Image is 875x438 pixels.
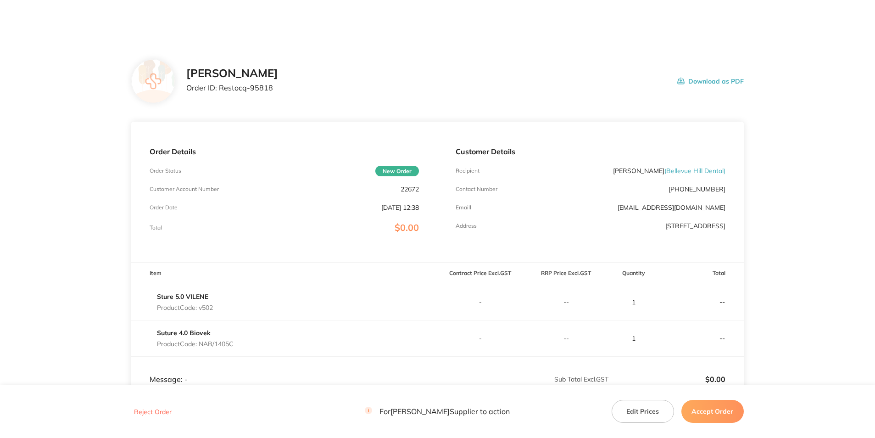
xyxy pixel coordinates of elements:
[609,335,658,342] p: 1
[375,166,419,176] span: New Order
[401,185,419,193] p: 22672
[456,186,497,192] p: Contact Number
[609,263,658,284] th: Quantity
[150,204,178,211] p: Order Date
[131,357,437,384] td: Message: -
[438,298,523,306] p: -
[618,203,725,212] a: [EMAIL_ADDRESS][DOMAIN_NAME]
[669,185,725,193] p: [PHONE_NUMBER]
[131,408,174,416] button: Reject Order
[150,168,181,174] p: Order Status
[456,168,479,174] p: Recipient
[157,329,211,337] a: Suture 4.0 Biovek
[48,13,139,28] a: Restocq logo
[456,204,471,211] p: Emaill
[437,263,523,284] th: Contract Price Excl. GST
[186,67,278,80] h2: [PERSON_NAME]
[150,147,419,156] p: Order Details
[186,84,278,92] p: Order ID: Restocq- 95818
[150,186,219,192] p: Customer Account Number
[609,298,658,306] p: 1
[658,291,743,313] p: --
[677,67,744,95] button: Download as PDF
[438,376,608,383] p: Sub Total Excl. GST
[658,263,744,284] th: Total
[365,407,510,416] p: For [PERSON_NAME] Supplier to action
[381,204,419,211] p: [DATE] 12:38
[613,167,725,174] p: [PERSON_NAME]
[150,225,162,231] p: Total
[681,400,744,423] button: Accept Order
[665,222,725,230] p: [STREET_ADDRESS]
[523,263,609,284] th: RRP Price Excl. GST
[456,223,477,229] p: Address
[48,13,139,27] img: Restocq logo
[456,147,725,156] p: Customer Details
[612,400,674,423] button: Edit Prices
[157,292,208,301] a: Sture 5.0 VILENE
[131,263,437,284] th: Item
[395,222,419,233] span: $0.00
[157,304,213,311] p: Product Code: v502
[524,335,608,342] p: --
[609,375,725,383] p: $0.00
[157,340,234,348] p: Product Code: NAB/1405C
[658,327,743,349] p: --
[664,167,725,175] span: ( Bellevue Hill Dental )
[524,298,608,306] p: --
[438,335,523,342] p: -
